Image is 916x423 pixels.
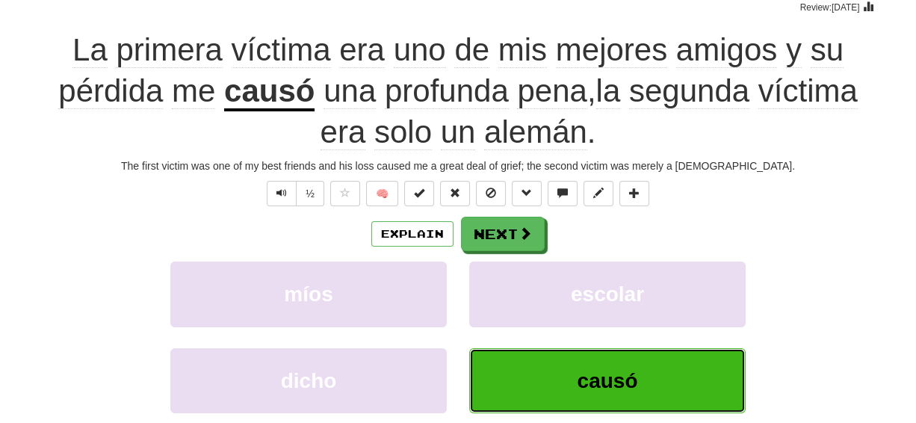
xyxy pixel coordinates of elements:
button: Reset to 0% Mastered (alt+r) [440,181,470,206]
span: pérdida [58,73,163,109]
span: escolar [571,282,644,306]
span: míos [284,282,332,306]
button: Play sentence audio (ctl+space) [267,181,297,206]
span: segunda [629,73,749,109]
span: mejores [556,32,667,68]
button: ½ [296,181,324,206]
span: La [72,32,108,68]
span: la [596,73,621,109]
span: víctima [232,32,331,68]
span: me [172,73,215,109]
u: causó [224,73,315,111]
span: mis [498,32,547,68]
span: causó [578,369,638,392]
button: escolar [469,262,746,327]
small: Review: [DATE] [800,2,860,13]
span: su [811,32,844,68]
span: solo [374,114,432,150]
button: Add to collection (alt+a) [619,181,649,206]
button: míos [170,262,447,327]
span: de [454,32,489,68]
div: Text-to-speech controls [264,181,324,206]
button: Next [461,217,545,251]
span: una [324,73,376,109]
button: Edit sentence (alt+d) [584,181,613,206]
button: Discuss sentence (alt+u) [548,181,578,206]
button: 🧠 [366,181,398,206]
span: y [786,32,802,68]
button: Ignore sentence (alt+i) [476,181,506,206]
button: Set this sentence to 100% Mastered (alt+m) [404,181,434,206]
div: The first victim was one of my best friends and his loss caused me a great deal of grief; the sec... [32,158,884,173]
button: Favorite sentence (alt+f) [330,181,360,206]
button: causó [469,348,746,413]
span: uno [394,32,446,68]
button: dicho [170,348,447,413]
span: profunda [385,73,509,109]
span: era [321,114,366,150]
span: , . [315,73,857,150]
span: un [441,114,476,150]
span: alemán [484,114,587,150]
span: pena [517,73,587,109]
span: amigos [676,32,777,68]
button: Explain [371,221,454,247]
span: primera [116,32,222,68]
span: dicho [281,369,337,392]
span: era [339,32,385,68]
span: víctima [758,73,858,109]
button: Grammar (alt+g) [512,181,542,206]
